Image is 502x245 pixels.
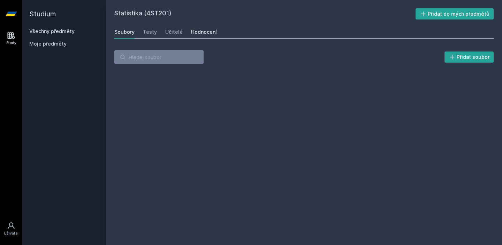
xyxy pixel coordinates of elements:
[1,218,21,239] a: Uživatel
[191,29,217,35] div: Hodnocení
[29,40,67,47] span: Moje předměty
[416,8,494,19] button: Přidat do mých předmětů
[444,52,494,63] button: Přidat soubor
[6,40,16,46] div: Study
[114,29,135,35] div: Soubory
[114,50,204,64] input: Hledej soubor
[143,25,157,39] a: Testy
[143,29,157,35] div: Testy
[114,8,416,19] h2: Statistika (4ST201)
[165,25,183,39] a: Učitelé
[1,28,21,49] a: Study
[114,25,135,39] a: Soubory
[165,29,183,35] div: Učitelé
[4,231,18,236] div: Uživatel
[29,28,75,34] a: Všechny předměty
[191,25,217,39] a: Hodnocení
